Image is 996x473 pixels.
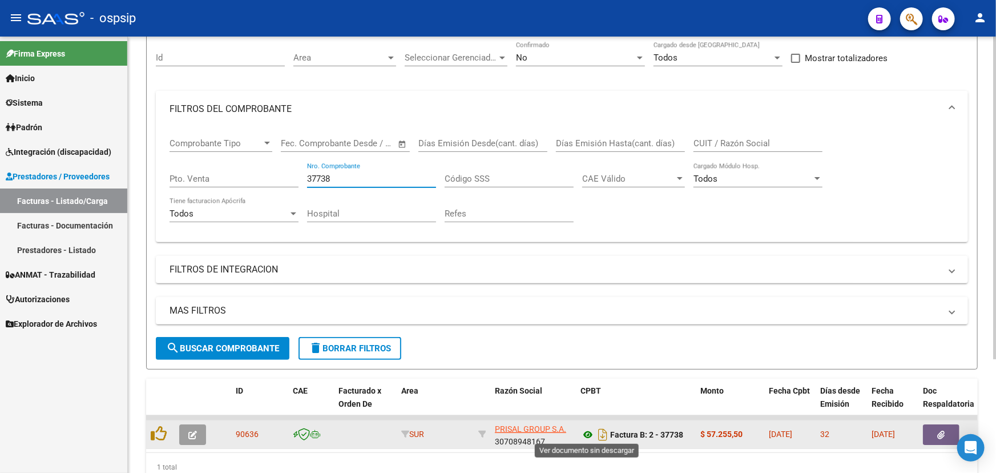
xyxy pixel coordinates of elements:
[700,386,724,395] span: Monto
[495,424,566,434] span: PRISAL GROUP S.A.
[769,430,792,439] span: [DATE]
[170,263,941,276] mat-panel-title: FILTROS DE INTEGRACION
[166,341,180,355] mat-icon: search
[805,51,888,65] span: Mostrar totalizadores
[6,47,65,60] span: Firma Express
[337,138,393,149] input: Fecha fin
[6,318,97,330] span: Explorador de Archivos
[872,386,904,408] span: Fecha Recibido
[820,430,829,439] span: 32
[293,53,386,63] span: Area
[6,97,43,109] span: Sistema
[6,72,35,85] span: Inicio
[236,430,259,439] span: 90636
[166,343,279,354] span: Buscar Comprobante
[170,103,941,115] mat-panel-title: FILTROS DEL COMPROBANTE
[156,297,968,324] mat-expansion-panel-header: MAS FILTROS
[299,337,401,360] button: Borrar Filtros
[6,268,95,281] span: ANMAT - Trazabilidad
[231,379,288,429] datatable-header-cell: ID
[156,256,968,283] mat-expansion-panel-header: FILTROS DE INTEGRACION
[6,121,42,134] span: Padrón
[610,430,683,439] strong: Factura B: 2 - 37738
[816,379,867,429] datatable-header-cell: Días desde Emisión
[516,53,527,63] span: No
[872,430,895,439] span: [DATE]
[401,430,424,439] span: SUR
[405,53,497,63] span: Seleccionar Gerenciador
[693,174,717,184] span: Todos
[6,146,111,158] span: Integración (discapacidad)
[334,379,397,429] datatable-header-cell: Facturado x Orden De
[9,11,23,25] mat-icon: menu
[170,138,262,149] span: Comprobante Tipo
[595,426,610,444] i: Descargar documento
[769,386,810,395] span: Fecha Cpbt
[820,386,860,408] span: Días desde Emisión
[288,379,334,429] datatable-header-cell: CAE
[495,423,571,447] div: 30708948167
[918,379,987,429] datatable-header-cell: Doc Respaldatoria
[281,138,327,149] input: Fecha inicio
[397,379,474,429] datatable-header-cell: Area
[156,91,968,127] mat-expansion-panel-header: FILTROS DEL COMPROBANTE
[654,53,678,63] span: Todos
[973,11,987,25] mat-icon: person
[293,386,308,395] span: CAE
[580,386,601,395] span: CPBT
[170,209,193,219] span: Todos
[6,293,70,306] span: Autorizaciones
[170,304,941,317] mat-panel-title: MAS FILTROS
[957,434,985,462] div: Open Intercom Messenger
[576,379,696,429] datatable-header-cell: CPBT
[236,386,243,395] span: ID
[309,341,322,355] mat-icon: delete
[700,430,743,439] strong: $ 57.255,50
[90,6,136,31] span: - ospsip
[401,386,418,395] span: Area
[582,174,675,184] span: CAE Válido
[396,138,409,151] button: Open calendar
[696,379,764,429] datatable-header-cell: Monto
[923,386,974,408] span: Doc Respaldatoria
[309,343,391,354] span: Borrar Filtros
[6,170,110,183] span: Prestadores / Proveedores
[764,379,816,429] datatable-header-cell: Fecha Cpbt
[495,386,542,395] span: Razón Social
[867,379,918,429] datatable-header-cell: Fecha Recibido
[338,386,381,408] span: Facturado x Orden De
[156,337,289,360] button: Buscar Comprobante
[490,379,576,429] datatable-header-cell: Razón Social
[156,127,968,242] div: FILTROS DEL COMPROBANTE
